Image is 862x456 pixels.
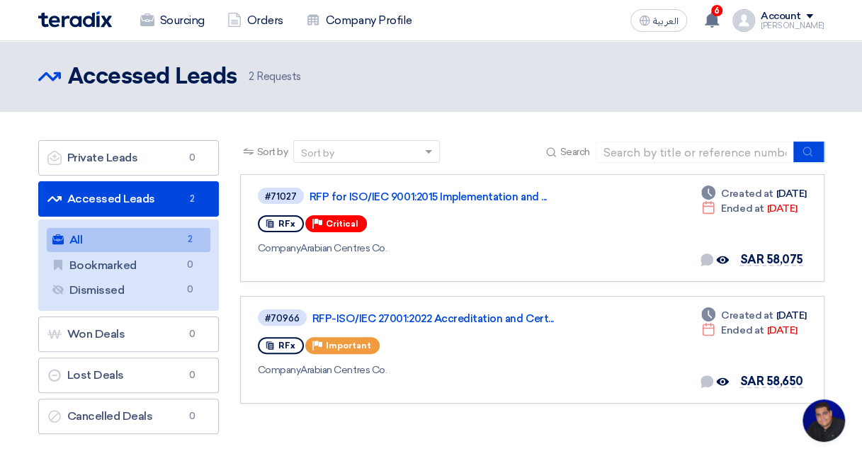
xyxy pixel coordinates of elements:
span: 0 [184,151,201,165]
span: 0 [184,327,201,341]
img: Teradix logo [38,11,112,28]
div: #71027 [265,192,297,201]
span: Search [560,144,589,159]
div: Sort by [301,146,334,161]
input: Search by title or reference number [596,142,794,163]
a: All [47,228,210,252]
span: Created at [721,308,773,323]
button: العربية [630,9,687,32]
a: Bookmarked [47,253,210,278]
span: 0 [184,368,201,382]
h2: Accessed Leads [68,63,237,91]
span: Requests [249,69,301,85]
a: Lost Deals0 [38,358,219,393]
span: العربية [653,16,679,26]
div: Arabian Centres Co. [258,241,667,256]
a: Accessed Leads2 [38,181,219,217]
span: Important [326,341,371,350]
div: Arabian Centres Co. [258,363,669,377]
div: Account [761,11,801,23]
a: Open chat [803,399,845,442]
span: SAR 58,075 [739,253,803,266]
div: [DATE] [701,201,797,216]
span: Critical [326,219,358,229]
a: RFP for ISO/IEC 9001:2015 Implementation and ... [310,190,664,203]
span: RFx [278,219,295,229]
span: 6 [711,5,722,16]
span: Ended at [721,201,764,216]
a: Company Profile [295,5,424,36]
a: Orders [216,5,295,36]
div: #70966 [265,314,300,323]
img: profile_test.png [732,9,755,32]
span: Company [258,364,301,376]
span: Created at [721,186,773,201]
a: RFP-ISO/IEC 27001:2022 Accreditation and Cert... [312,312,667,325]
span: SAR 58,650 [739,375,803,388]
a: Dismissed [47,278,210,302]
span: 2 [182,232,199,247]
div: [DATE] [701,186,806,201]
span: Company [258,242,301,254]
div: [DATE] [701,323,797,338]
span: Ended at [721,323,764,338]
span: 2 [184,192,201,206]
span: 0 [182,258,199,273]
div: [PERSON_NAME] [761,22,824,30]
span: Sort by [257,144,288,159]
a: Private Leads0 [38,140,219,176]
a: Cancelled Deals0 [38,399,219,434]
span: 2 [249,70,254,83]
a: Sourcing [129,5,216,36]
span: 0 [184,409,201,423]
div: [DATE] [701,308,806,323]
span: 0 [182,283,199,297]
a: Won Deals0 [38,317,219,352]
span: RFx [278,341,295,350]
